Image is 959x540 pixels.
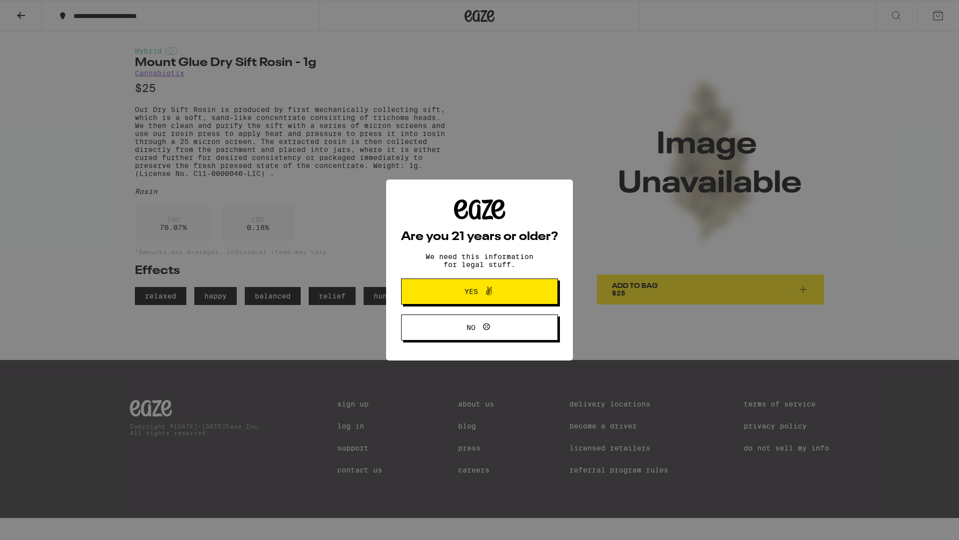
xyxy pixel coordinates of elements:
[897,510,949,535] iframe: Opens a widget where you can find more information
[401,278,558,304] button: Yes
[465,288,478,295] span: Yes
[401,231,558,243] h2: Are you 21 years or older?
[467,324,476,331] span: No
[401,314,558,340] button: No
[417,252,542,268] p: We need this information for legal stuff.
